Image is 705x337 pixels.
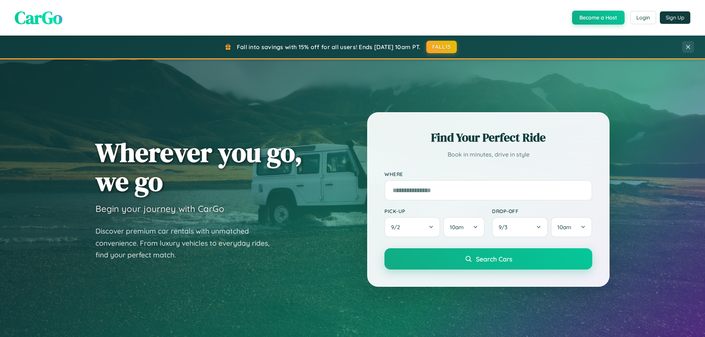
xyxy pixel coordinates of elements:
[384,208,485,214] label: Pick-up
[551,217,592,237] button: 10am
[492,208,592,214] label: Drop-off
[95,138,303,196] h1: Wherever you go, we go
[426,41,457,53] button: FALL15
[384,248,592,270] button: Search Cars
[384,149,592,160] p: Book in minutes, drive in style
[15,6,62,30] span: CarGo
[384,129,592,146] h2: Find Your Perfect Ride
[384,217,440,237] button: 9/2
[660,11,690,24] button: Sign Up
[95,225,279,261] p: Discover premium car rentals with unmatched convenience. From luxury vehicles to everyday rides, ...
[557,224,571,231] span: 10am
[630,11,656,24] button: Login
[443,217,485,237] button: 10am
[384,171,592,177] label: Where
[492,217,548,237] button: 9/3
[476,255,512,263] span: Search Cars
[237,43,421,51] span: Fall into savings with 15% off for all users! Ends [DATE] 10am PT.
[499,224,511,231] span: 9 / 3
[391,224,404,231] span: 9 / 2
[450,224,464,231] span: 10am
[95,203,224,214] h3: Begin your journey with CarGo
[572,11,625,25] button: Become a Host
